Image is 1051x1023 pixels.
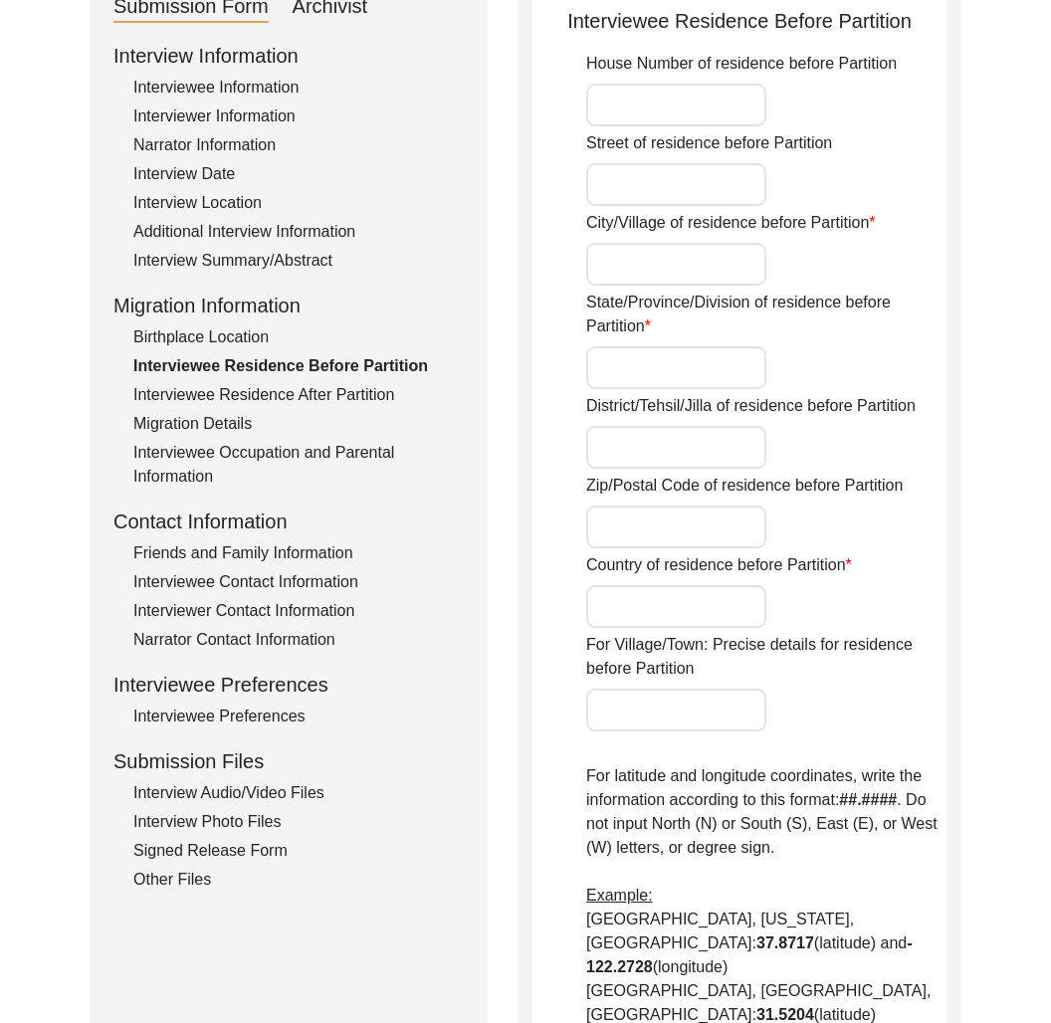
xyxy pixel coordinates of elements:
div: Interview Photo Files [133,810,464,834]
div: Interviewee Information [133,76,464,100]
div: Interview Date [133,162,464,186]
div: Contact Information [113,507,464,536]
div: Interviewee Preferences [113,670,464,700]
div: Narrator Information [133,133,464,157]
div: Interviewer Information [133,104,464,128]
label: District/Tehsil/Jilla of residence before Partition [586,394,916,418]
div: Migration Information [113,291,464,320]
div: Interviewee Preferences [133,705,464,728]
div: Interviewee Residence Before Partition [532,6,946,36]
label: Zip/Postal Code of residence before Partition [586,474,903,498]
label: House Number of residence before Partition [586,52,897,76]
div: Interview Summary/Abstract [133,249,464,273]
div: Migration Details [133,412,464,436]
div: Submission Files [113,746,464,776]
b: 37.8717 [756,934,814,951]
div: Signed Release Form [133,839,464,863]
div: Narrator Contact Information [133,628,464,652]
div: Interviewee Residence After Partition [133,383,464,407]
div: Birthplace Location [133,325,464,349]
label: Country of residence before Partition [586,553,852,577]
div: Interviewee Contact Information [133,570,464,594]
label: For Village/Town: Precise details for residence before Partition [586,633,946,681]
b: ##.#### [839,791,897,808]
div: Other Files [133,868,464,892]
b: 31.5204 [756,1006,814,1023]
div: Interview Information [113,41,464,71]
label: State/Province/Division of residence before Partition [586,291,946,338]
span: Example: [586,887,653,904]
div: Interviewee Residence Before Partition [133,354,464,378]
label: City/Village of residence before Partition [586,211,876,235]
div: Friends and Family Information [133,541,464,565]
div: Interviewer Contact Information [133,599,464,623]
div: Interview Location [133,191,464,215]
div: Interview Audio/Video Files [133,781,464,805]
div: Interviewee Occupation and Parental Information [133,441,464,489]
label: Street of residence before Partition [586,131,832,155]
div: Additional Interview Information [133,220,464,244]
